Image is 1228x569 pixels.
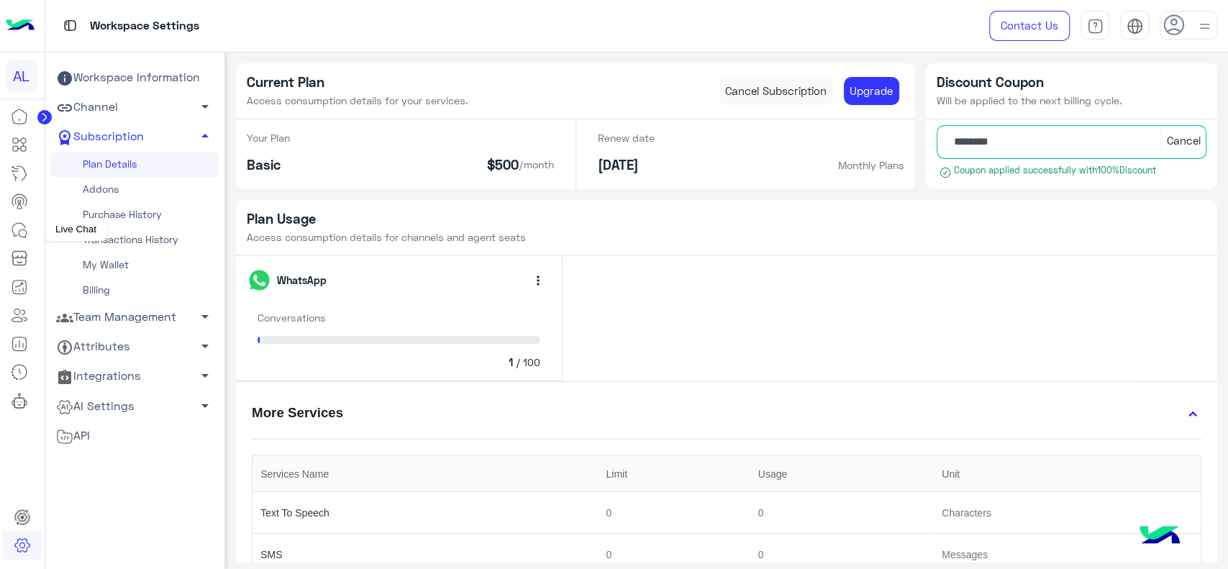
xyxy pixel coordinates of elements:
mat-expansion-panel-header: More Services [236,393,1218,439]
a: Addons [50,177,219,202]
a: Channel [50,93,219,122]
span: / [516,355,521,370]
h5: [DATE] [598,157,655,173]
span: Will be applied to the next billing cycle. [937,94,1122,106]
a: tab [1081,11,1109,41]
small: Coupon applied successfully with 100% Discount [937,164,1206,181]
a: Attributes [50,332,219,362]
span: 1 [509,355,513,370]
p: Your Plan [247,130,290,145]
h5: Plan Usage [247,211,1207,227]
h5: Basic [247,157,290,173]
span: arrow_drop_down [196,397,214,414]
img: profile [1196,17,1214,35]
span: Access consumption details for channels and agent seats [247,231,526,243]
img: tab [1127,18,1143,35]
img: tab [61,17,79,35]
span: /month [519,157,554,178]
p: Workspace Settings [90,17,199,36]
a: AI Settings [50,391,219,421]
th: Unit [934,456,1201,492]
a: Plan Details [50,152,219,177]
span: Access consumption details for your services. [247,94,468,106]
a: Contact Us [989,11,1070,41]
a: Subscription [50,122,219,152]
a: Purchase History [50,202,219,227]
span: Monthly Plans [838,158,904,178]
th: Usage [750,456,933,492]
span: arrow_drop_down [196,308,214,325]
span: WhatsApp [277,273,327,288]
span: more_vert [531,273,545,288]
a: Team Management [50,303,219,332]
h5: Current Plan [247,74,468,91]
a: Billing [50,278,219,303]
td: Characters [934,492,1201,534]
td: Text To Speech [253,492,599,534]
h5: $500 [487,157,519,173]
a: Upgrade [844,77,899,106]
img: hulul-logo.png [1134,511,1185,562]
button: more_vert [524,267,551,293]
a: Workspace Information [50,63,219,93]
td: 0 [598,492,750,534]
a: My Wallet [50,252,219,278]
h5: Discount Coupon [937,74,1206,91]
th: Services Name [253,456,599,492]
span: arrow_drop_down [196,367,214,384]
span: API [56,427,90,445]
span: arrow_drop_down [196,337,214,355]
img: Logo [6,11,35,41]
p: Conversations [258,310,541,325]
p: Renew date [598,130,655,145]
img: success [940,167,951,178]
span: arrow_drop_down [196,98,214,115]
img: tab [1087,18,1104,35]
h5: More Services [247,399,349,427]
a: Integrations [50,362,219,391]
button: Cancel [1160,127,1206,153]
a: Cancel Subscription [719,77,833,106]
span: 100 [523,355,540,370]
th: Limit [598,456,750,492]
div: AL [6,60,37,91]
td: 0 [750,492,933,534]
div: Live Chat [45,218,107,241]
span: arrow_drop_up [196,127,214,145]
img: whatsapp.svg [247,268,272,293]
a: API [50,421,219,450]
a: Transactions History [50,227,219,252]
